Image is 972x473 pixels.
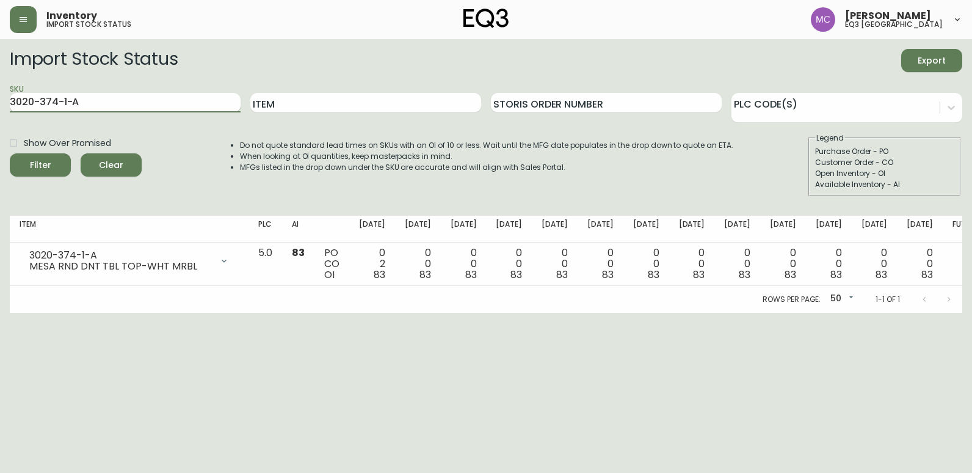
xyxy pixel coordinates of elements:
div: 0 0 [724,248,750,280]
div: PO CO [324,248,339,280]
th: [DATE] [349,216,395,243]
span: Export [911,53,952,68]
p: Rows per page: [763,294,821,305]
span: 83 [648,268,659,282]
div: Filter [30,158,51,173]
img: 6dbdb61c5655a9a555815750a11666cc [811,7,835,32]
th: [DATE] [578,216,623,243]
th: [DATE] [532,216,578,243]
h5: import stock status [46,21,131,28]
th: PLC [248,216,282,243]
div: 0 0 [451,248,477,280]
div: Available Inventory - AI [815,179,954,190]
span: 83 [876,268,887,282]
div: 0 0 [496,248,522,280]
span: 83 [292,246,305,260]
th: [DATE] [852,216,898,243]
h5: eq3 [GEOGRAPHIC_DATA] [845,21,943,28]
legend: Legend [815,133,845,144]
span: 83 [693,268,705,282]
th: [DATE] [897,216,943,243]
div: 0 0 [633,248,659,280]
div: 0 0 [907,248,933,280]
td: 5.0 [248,243,282,286]
th: [DATE] [806,216,852,243]
span: 83 [510,268,522,282]
span: 83 [465,268,477,282]
span: 83 [374,268,385,282]
th: [DATE] [395,216,441,243]
div: 0 0 [587,248,614,280]
th: [DATE] [486,216,532,243]
th: AI [282,216,314,243]
div: 0 0 [861,248,888,280]
span: 83 [921,268,933,282]
span: 83 [830,268,842,282]
div: 0 0 [405,248,431,280]
span: 83 [739,268,750,282]
span: OI [324,268,335,282]
p: 1-1 of 1 [876,294,900,305]
div: 3020-374-1-AMESA RND DNT TBL TOP-WHT MRBL [20,248,239,274]
li: MFGs listed in the drop down under the SKU are accurate and will align with Sales Portal. [240,162,733,173]
img: logo [463,9,509,28]
div: 0 0 [770,248,796,280]
th: [DATE] [760,216,806,243]
span: 83 [785,268,796,282]
span: [PERSON_NAME] [845,11,931,21]
div: 0 0 [816,248,842,280]
span: Clear [90,158,132,173]
th: [DATE] [623,216,669,243]
div: 3020-374-1-A [29,250,212,261]
th: [DATE] [441,216,487,243]
span: Show Over Promised [24,137,111,150]
span: 83 [556,268,568,282]
span: Inventory [46,11,97,21]
div: 50 [825,289,856,309]
div: 0 0 [679,248,705,280]
th: [DATE] [669,216,715,243]
div: Open Inventory - OI [815,168,954,179]
li: Do not quote standard lead times on SKUs with an OI of 10 or less. Wait until the MFG date popula... [240,140,733,151]
div: 0 0 [542,248,568,280]
li: When looking at OI quantities, keep masterpacks in mind. [240,151,733,162]
div: Customer Order - CO [815,157,954,168]
th: [DATE] [714,216,760,243]
span: 83 [419,268,431,282]
div: 0 2 [359,248,385,280]
span: 83 [602,268,614,282]
button: Clear [81,153,142,177]
div: MESA RND DNT TBL TOP-WHT MRBL [29,261,212,272]
th: Item [10,216,248,243]
button: Filter [10,153,71,177]
button: Export [901,49,962,72]
h2: Import Stock Status [10,49,178,72]
div: Purchase Order - PO [815,146,954,157]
